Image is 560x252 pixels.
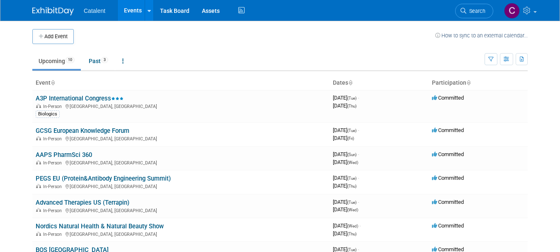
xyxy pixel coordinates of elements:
[333,223,361,229] span: [DATE]
[36,151,92,159] a: AAPS PharmSci 360
[36,127,129,135] a: GCSG European Knowledge Forum
[359,223,361,229] span: -
[466,79,470,86] a: Sort by Participation Type
[36,175,171,182] a: PEGS EU (Protein&Antibody Engineering Summit)
[429,76,528,90] th: Participation
[36,160,41,164] img: In-Person Event
[43,104,64,109] span: In-Person
[347,96,356,100] span: (Tue)
[347,208,358,212] span: (Wed)
[435,32,528,39] a: How to sync to an external calendar...
[347,184,356,188] span: (Thu)
[347,232,356,236] span: (Thu)
[43,184,64,189] span: In-Person
[347,136,354,141] span: (Fri)
[32,29,74,44] button: Add Event
[36,207,326,213] div: [GEOGRAPHIC_DATA], [GEOGRAPHIC_DATA]
[36,95,124,102] a: A3P International Congress
[36,183,326,189] div: [GEOGRAPHIC_DATA], [GEOGRAPHIC_DATA]
[43,136,64,142] span: In-Person
[347,104,356,108] span: (Thu)
[36,104,41,108] img: In-Person Event
[36,110,60,118] div: Biologics
[333,135,354,141] span: [DATE]
[43,160,64,166] span: In-Person
[504,3,520,19] img: Christina Szendi
[432,175,464,181] span: Committed
[358,199,359,205] span: -
[358,127,359,133] span: -
[36,103,326,109] div: [GEOGRAPHIC_DATA], [GEOGRAPHIC_DATA]
[333,95,359,101] span: [DATE]
[333,151,359,157] span: [DATE]
[32,76,330,90] th: Event
[51,79,55,86] a: Sort by Event Name
[333,230,356,237] span: [DATE]
[32,7,74,15] img: ExhibitDay
[32,53,81,69] a: Upcoming10
[333,183,356,189] span: [DATE]
[36,135,326,142] div: [GEOGRAPHIC_DATA], [GEOGRAPHIC_DATA]
[36,159,326,166] div: [GEOGRAPHIC_DATA], [GEOGRAPHIC_DATA]
[36,208,41,212] img: In-Person Event
[101,57,108,63] span: 3
[82,53,114,69] a: Past3
[333,159,358,165] span: [DATE]
[348,79,352,86] a: Sort by Start Date
[36,223,164,230] a: Nordics Natural Health & Natural Beauty Show
[333,103,356,109] span: [DATE]
[84,7,105,14] span: Catalent
[36,232,41,236] img: In-Person Event
[432,199,464,205] span: Committed
[358,151,359,157] span: -
[36,184,41,188] img: In-Person Event
[347,176,356,181] span: (Tue)
[347,152,356,157] span: (Sun)
[65,57,75,63] span: 10
[43,208,64,213] span: In-Person
[36,199,129,206] a: Advanced Therapies US (Terrapin)
[358,175,359,181] span: -
[347,200,356,205] span: (Tue)
[333,199,359,205] span: [DATE]
[358,95,359,101] span: -
[432,95,464,101] span: Committed
[466,8,485,14] span: Search
[432,151,464,157] span: Committed
[330,76,429,90] th: Dates
[347,247,356,252] span: (Tue)
[333,127,359,133] span: [DATE]
[455,4,493,18] a: Search
[43,232,64,237] span: In-Person
[432,223,464,229] span: Committed
[333,175,359,181] span: [DATE]
[347,128,356,133] span: (Tue)
[432,127,464,133] span: Committed
[347,160,358,165] span: (Wed)
[36,136,41,140] img: In-Person Event
[36,230,326,237] div: [GEOGRAPHIC_DATA], [GEOGRAPHIC_DATA]
[333,206,358,213] span: [DATE]
[347,224,358,228] span: (Wed)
